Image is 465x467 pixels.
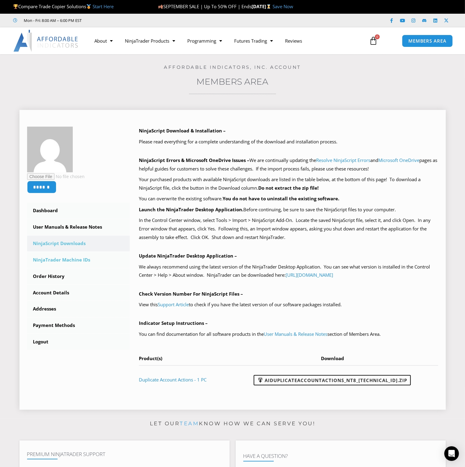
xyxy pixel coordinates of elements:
span: MEMBERS AREA [408,39,446,43]
p: View this to check if you have the latest version of our software packages installed. [139,300,438,309]
a: Affordable Indicators, Inc. Account [164,64,301,70]
h4: Have A Question? [243,453,438,459]
a: Members Area [197,76,269,87]
a: Payment Methods [27,318,130,333]
a: AIDuplicateAccountActions_NT8_[TECHNICAL_ID].zip [254,375,411,385]
a: Order History [27,269,130,284]
span: Product(s) [139,355,162,361]
a: Dashboard [27,203,130,219]
b: You do not have to uninstall the existing software. [223,195,339,202]
a: NinjaScript Downloads [27,236,130,251]
img: 🏆 [13,4,18,9]
a: Logout [27,334,130,350]
a: Start Here [93,3,114,9]
a: NinjaTrader Machine IDs [27,252,130,268]
p: You can overwrite the existing software. [139,195,438,203]
b: NinjaScript Download & Installation – [139,128,226,134]
img: ⌛ [266,4,271,9]
a: Microsoft OneDrive [378,157,419,163]
p: We always recommend using the latest version of the NinjaTrader Desktop Application. You can see ... [139,263,438,280]
p: We are continually updating the and pages as helpful guides for customers to solve these challeng... [139,156,438,173]
p: Let our know how we can serve you! [19,419,446,429]
b: Indicator Setup Instructions – [139,320,208,326]
a: MEMBERS AREA [402,35,453,47]
a: Resolve NinjaScript Errors [316,157,370,163]
a: Save Now [273,3,293,9]
p: In the Control Center window, select Tools > Import > NinjaScript Add-On. Locate the saved NinjaS... [139,216,438,242]
b: Launch the NinjaTrader Desktop Application. [139,206,243,212]
a: NinjaTrader Products [119,34,181,48]
b: NinjaScript Errors & Microsoft OneDrive Issues – [139,157,249,163]
span: 0 [375,34,380,39]
a: team [180,420,199,427]
img: 🍂 [158,4,163,9]
a: Futures Trading [228,34,279,48]
div: Open Intercom Messenger [444,446,459,461]
img: 214f0573fa568d57881685c5bb4fe1b44c6444418c392fc97bc69996b8347556 [27,127,73,172]
span: Compare Trade Copier Solutions [13,3,114,9]
strong: [DATE] [252,3,273,9]
a: Reviews [279,34,308,48]
b: Update NinjaTrader Desktop Application – [139,253,237,259]
a: About [88,34,119,48]
span: Download [321,355,344,361]
a: User Manuals & Release Notes [264,331,327,337]
p: You can find documentation for all software products in the section of Members Area. [139,330,438,339]
p: Before continuing, be sure to save the NinjaScript files to your computer. [139,205,438,214]
a: [URL][DOMAIN_NAME] [286,272,333,278]
img: LogoAI | Affordable Indicators – NinjaTrader [13,30,79,52]
span: SEPTEMBER SALE | Up To 50% OFF | Ends [158,3,252,9]
a: Support Article [158,301,189,307]
span: Mon - Fri: 8:00 AM – 6:00 PM EST [23,17,82,24]
b: Check Version Number For NinjaScript Files – [139,291,243,297]
a: Account Details [27,285,130,301]
nav: Menu [88,34,363,48]
nav: Account pages [27,203,130,350]
p: Please read everything for a complete understanding of the download and installation process. [139,138,438,146]
img: 🥇 [86,4,91,9]
iframe: Customer reviews powered by Trustpilot [90,17,182,23]
a: Duplicate Account Actions - 1 PC [139,377,206,383]
h4: Premium NinjaTrader Support [27,451,222,457]
p: Your purchased products with available NinjaScript downloads are listed in the table below, at th... [139,175,438,192]
a: Programming [181,34,228,48]
a: 0 [360,32,387,50]
a: User Manuals & Release Notes [27,219,130,235]
a: Addresses [27,301,130,317]
b: Do not extract the zip file! [258,185,319,191]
